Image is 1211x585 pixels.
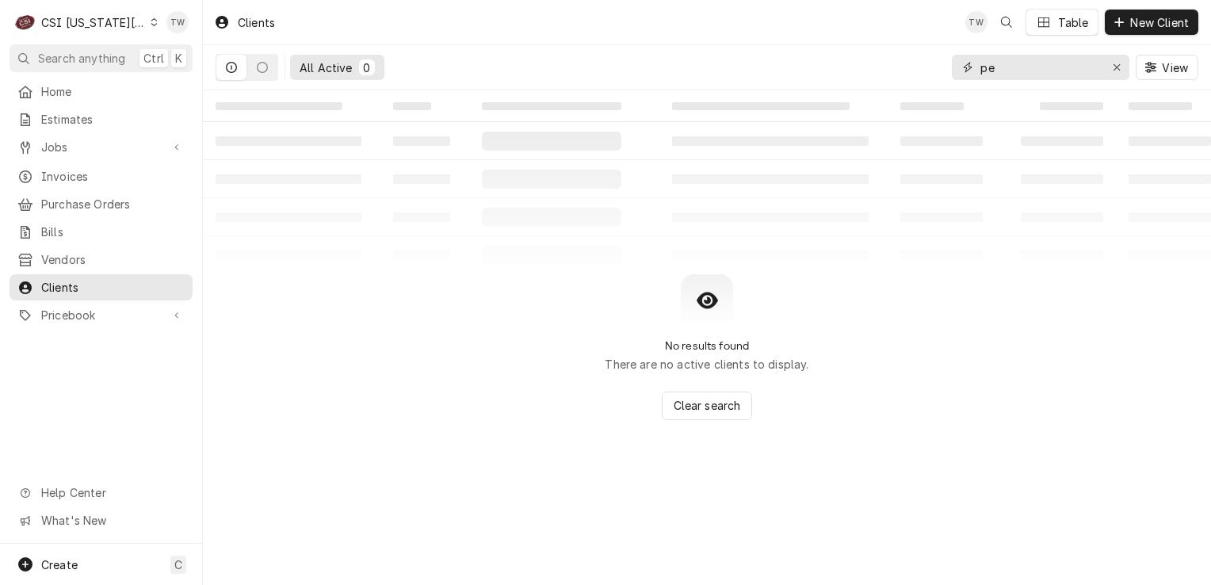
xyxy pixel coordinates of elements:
a: Purchase Orders [10,191,193,217]
p: There are no active clients to display. [605,356,808,373]
button: Erase input [1104,55,1129,80]
span: View [1159,59,1191,76]
a: Estimates [10,106,193,132]
button: Open search [994,10,1019,35]
a: Go to What's New [10,507,193,533]
span: Clients [41,279,185,296]
a: Invoices [10,163,193,189]
a: Vendors [10,247,193,273]
div: Table [1058,14,1089,31]
div: CSI [US_STATE][GEOGRAPHIC_DATA] [41,14,146,31]
input: Keyword search [980,55,1099,80]
span: Search anything [38,50,125,67]
span: Purchase Orders [41,196,185,212]
span: ‌ [900,102,964,110]
div: C [14,11,36,33]
span: C [174,556,182,573]
span: New Client [1127,14,1192,31]
div: Tori Warrick's Avatar [965,11,988,33]
h2: No results found [665,339,750,353]
span: Vendors [41,251,185,268]
div: TW [965,11,988,33]
a: Go to Pricebook [10,302,193,328]
span: ‌ [393,102,431,110]
button: New Client [1105,10,1198,35]
table: All Active Clients List Loading [203,90,1211,274]
span: Estimates [41,111,185,128]
div: CSI Kansas City's Avatar [14,11,36,33]
div: Tori Warrick's Avatar [166,11,189,33]
span: K [175,50,182,67]
a: Go to Jobs [10,134,193,160]
button: View [1136,55,1198,80]
a: Go to Help Center [10,480,193,506]
button: Search anythingCtrlK [10,44,193,72]
span: ‌ [672,102,850,110]
a: Home [10,78,193,105]
span: ‌ [216,102,342,110]
span: ‌ [1129,102,1192,110]
span: Invoices [41,168,185,185]
span: ‌ [1040,102,1103,110]
button: Clear search [662,392,753,420]
div: TW [166,11,189,33]
span: Clear search [670,397,744,414]
span: Pricebook [41,307,161,323]
span: Create [41,558,78,572]
span: Ctrl [143,50,164,67]
div: All Active [300,59,353,76]
span: Home [41,83,185,100]
a: Bills [10,219,193,245]
a: Clients [10,274,193,300]
span: Help Center [41,484,183,501]
span: Bills [41,224,185,240]
span: What's New [41,512,183,529]
span: ‌ [482,102,621,110]
span: Jobs [41,139,161,155]
div: 0 [362,59,372,76]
